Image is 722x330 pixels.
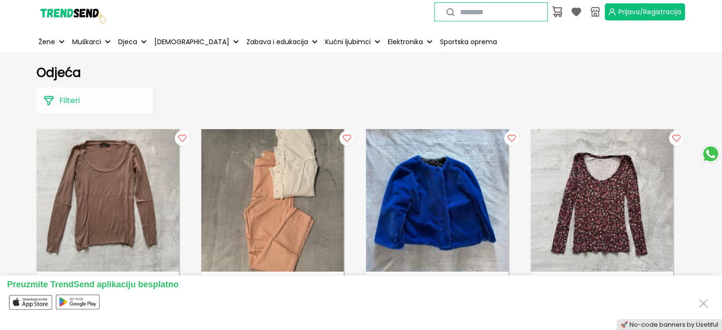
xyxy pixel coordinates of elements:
[37,129,179,272] img: Majica/vesta
[667,129,686,148] img: follow button
[325,37,371,47] p: Kućni ljubimci
[619,7,681,17] span: Prijava/Registracija
[72,37,101,47] p: Muškarci
[173,129,192,148] img: follow button
[620,321,718,329] a: 🚀 No-code banners by Usetiful
[366,129,508,272] img: Bunda
[338,129,356,148] img: follow button
[152,31,241,52] button: [DEMOGRAPHIC_DATA]
[388,37,423,47] p: Elektronika
[366,129,508,329] a: BundaBunda€ 9.00image[PERSON_NAME]
[438,31,499,52] a: Sportska oprema
[696,294,711,311] button: Close
[323,31,382,52] button: Kućni ljubimci
[37,31,66,52] button: Žene
[531,129,673,329] a: Majica dugih rukavaMajica dugih rukava€ 4.00image[PERSON_NAME]
[118,37,137,47] p: Djeca
[201,129,344,272] img: Komplet
[246,37,308,47] p: Zabava i edukacija
[37,66,686,80] h1: Odjeća
[502,129,521,148] img: follow button
[59,95,80,106] p: Filteri
[70,31,113,52] button: Muškarci
[37,129,179,329] a: Majica/vestaMajica/vesta€ 5.00image[PERSON_NAME]
[531,129,673,272] img: Majica dugih rukava
[201,129,344,329] a: KompletKomplet€ 10.00image[PERSON_NAME]
[154,37,229,47] p: [DEMOGRAPHIC_DATA]
[605,3,685,20] button: Prijava/Registracija
[7,280,178,289] span: Preuzmite TrendSend aplikaciju besplatno
[244,31,319,52] button: Zabava i edukacija
[386,31,434,52] button: Elektronika
[116,31,149,52] button: Djeca
[38,37,55,47] p: Žene
[37,87,153,114] button: Filteri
